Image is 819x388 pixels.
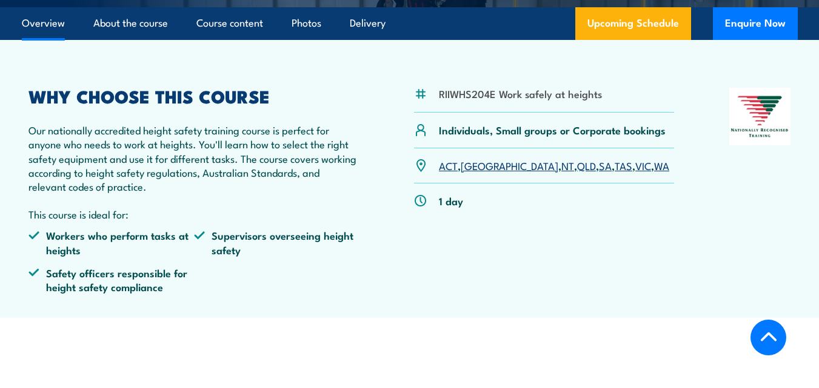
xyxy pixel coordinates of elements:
a: TAS [615,158,632,173]
a: Course content [196,7,263,39]
p: Individuals, Small groups or Corporate bookings [439,123,666,137]
li: RIIWHS204E Work safely at heights [439,87,602,100]
a: WA [654,158,669,173]
button: Enquire Now [713,7,798,40]
img: Nationally Recognised Training logo. [729,88,791,145]
a: Photos [292,7,321,39]
a: SA [599,158,612,173]
h2: WHY CHOOSE THIS COURSE [28,88,359,104]
p: This course is ideal for: [28,207,359,221]
p: 1 day [439,194,463,208]
a: ACT [439,158,458,173]
a: Delivery [350,7,386,39]
li: Supervisors overseeing height safety [194,228,359,257]
a: Overview [22,7,65,39]
a: VIC [635,158,651,173]
li: Safety officers responsible for height safety compliance [28,266,194,294]
a: Upcoming Schedule [575,7,691,40]
a: NT [561,158,574,173]
a: [GEOGRAPHIC_DATA] [461,158,558,173]
li: Workers who perform tasks at heights [28,228,194,257]
a: QLD [577,158,596,173]
p: , , , , , , , [439,159,669,173]
p: Our nationally accredited height safety training course is perfect for anyone who needs to work a... [28,123,359,194]
a: About the course [93,7,168,39]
